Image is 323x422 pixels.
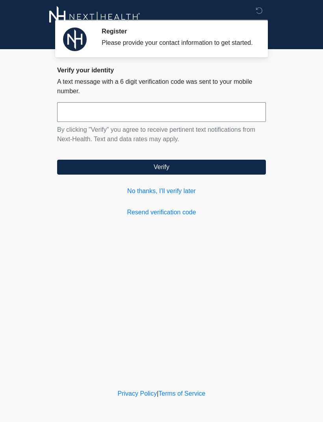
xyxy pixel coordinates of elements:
a: No thanks, I'll verify later [57,186,266,196]
div: Please provide your contact information to get started. [102,38,254,48]
a: Privacy Policy [118,390,157,397]
a: Resend verification code [57,208,266,217]
img: Next-Health Logo [49,6,140,28]
a: Terms of Service [158,390,205,397]
a: | [157,390,158,397]
p: By clicking "Verify" you agree to receive pertinent text notifications from Next-Health. Text and... [57,125,266,144]
button: Verify [57,160,266,175]
p: A text message with a 6 digit verification code was sent to your mobile number. [57,77,266,96]
img: Agent Avatar [63,28,87,51]
h2: Verify your identity [57,66,266,74]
